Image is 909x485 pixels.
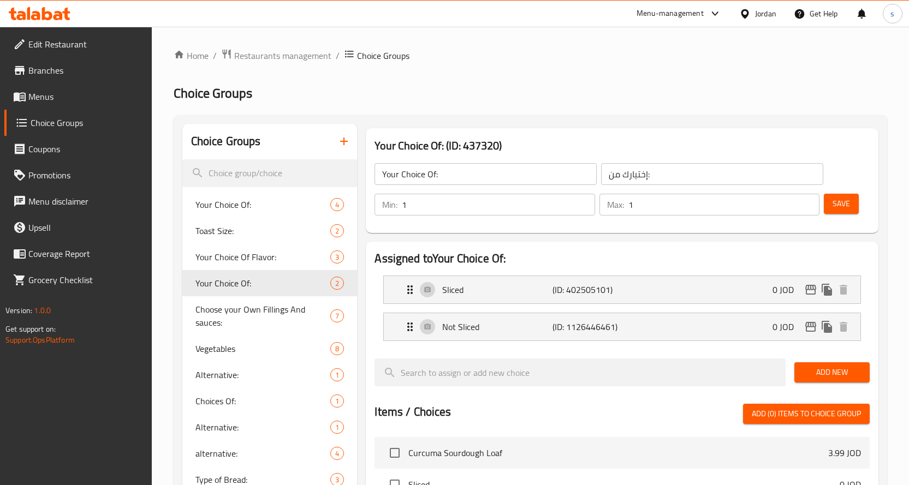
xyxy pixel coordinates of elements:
span: 1 [331,396,343,406]
div: Your Choice Of Flavor:3 [182,244,358,270]
p: Sliced [442,283,552,296]
h2: Choice Groups [191,133,261,149]
button: Add New [794,362,870,382]
a: Coupons [4,136,152,162]
a: Upsell [4,214,152,241]
button: edit [803,319,819,335]
h3: Your Choice Of: (ID: 437320) [375,137,870,154]
span: Coverage Report [28,247,143,260]
span: Save [833,197,850,211]
p: (ID: 1126446461) [552,320,626,333]
span: 3 [331,252,343,262]
span: 1 [331,422,343,433]
div: Choices [330,421,344,434]
div: Choices [330,447,344,460]
input: search [182,159,358,187]
p: Not Sliced [442,320,552,333]
button: Add (0) items to choice group [743,404,870,424]
p: 0 JOD [773,320,803,333]
div: Your Choice Of:2 [182,270,358,296]
p: Min: [382,198,397,211]
li: / [213,49,217,62]
span: Upsell [28,221,143,234]
input: search [375,358,786,386]
span: Add (0) items to choice group [752,407,861,421]
span: 3 [331,475,343,485]
span: Your Choice Of: [195,198,331,211]
div: Alternative:1 [182,414,358,440]
span: Promotions [28,169,143,182]
div: Your Choice Of:4 [182,191,358,218]
a: Menus [4,83,152,110]
span: Add New [803,366,861,379]
span: Menus [28,90,143,103]
span: Restaurants management [234,49,331,62]
span: Choose your Own Fillings And sauces: [195,303,331,329]
div: Alternative:1 [182,362,358,388]
div: Choices [330,342,344,355]
div: Expand [384,313,860,340]
a: Coverage Report [4,241,152,267]
div: Toast Size:2 [182,218,358,244]
a: Support.OpsPlatform [5,333,75,347]
a: Grocery Checklist [4,267,152,293]
div: alternative:4 [182,440,358,466]
p: 0 JOD [773,283,803,296]
h2: Assigned to Your Choice Of: [375,250,870,267]
a: Home [174,49,209,62]
a: Choice Groups [4,110,152,136]
span: Alternative: [195,368,331,381]
a: Branches [4,57,152,83]
div: Choices Of:1 [182,388,358,414]
div: Choices [330,277,344,290]
span: Coupons [28,142,143,155]
div: Choices [330,250,344,264]
span: 7 [331,311,343,321]
div: Choices [330,224,344,237]
span: 2 [331,226,343,236]
span: s [890,8,894,20]
div: Choices [330,309,344,322]
span: Toast Size: [195,224,331,237]
span: 8 [331,344,343,354]
h2: Items / Choices [375,404,451,420]
a: Promotions [4,162,152,188]
span: Branches [28,64,143,77]
span: Alternative: [195,421,331,434]
div: Menu-management [637,7,704,20]
li: / [336,49,340,62]
span: Version: [5,303,32,318]
span: Grocery Checklist [28,273,143,286]
div: Choices [330,368,344,381]
nav: breadcrumb [174,49,887,63]
span: alternative: [195,447,331,460]
li: Expand [375,271,870,308]
span: Choices Of: [195,394,331,408]
span: Choice Groups [31,116,143,129]
a: Edit Restaurant [4,31,152,57]
span: Get support on: [5,322,56,336]
p: (ID: 402505101) [552,283,626,296]
span: 2 [331,278,343,289]
span: Menu disclaimer [28,195,143,208]
li: Expand [375,308,870,345]
a: Menu disclaimer [4,188,152,214]
span: 4 [331,448,343,459]
button: delete [835,319,852,335]
span: 1.0.0 [34,303,51,318]
a: Restaurants management [221,49,331,63]
button: edit [803,282,819,298]
span: Your Choice Of: [195,277,331,290]
button: delete [835,282,852,298]
span: Vegetables [195,342,331,355]
span: 1 [331,370,343,380]
p: 3.99 JOD [828,446,861,459]
div: Vegetables8 [182,336,358,362]
span: Select choice [383,441,406,464]
div: Choose your Own Fillings And sauces:7 [182,296,358,336]
p: Max: [607,198,624,211]
span: 4 [331,200,343,210]
div: Jordan [755,8,776,20]
span: Edit Restaurant [28,38,143,51]
div: Expand [384,276,860,303]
